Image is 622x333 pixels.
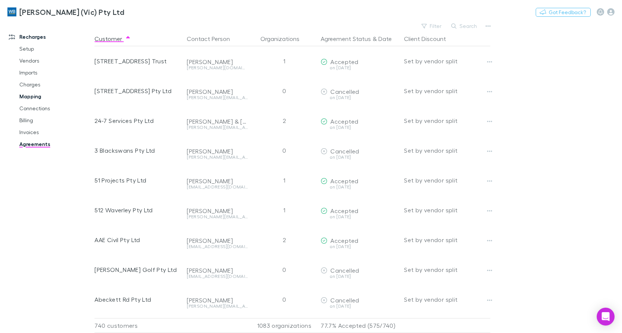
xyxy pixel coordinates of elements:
[321,155,398,159] div: on [DATE]
[251,318,318,333] div: 1083 organizations
[187,185,248,189] div: [EMAIL_ADDRESS][DOMAIN_NAME]
[187,88,248,95] div: [PERSON_NAME]
[187,267,248,274] div: [PERSON_NAME]
[187,207,248,215] div: [PERSON_NAME]
[321,244,398,249] div: on [DATE]
[404,195,490,225] div: Set by vendor split
[187,296,248,304] div: [PERSON_NAME]
[19,7,124,16] h3: [PERSON_NAME] (Vic) Pty Ltd
[187,215,248,219] div: [PERSON_NAME][EMAIL_ADDRESS][DOMAIN_NAME]
[12,55,99,67] a: Vendors
[536,8,591,17] button: Got Feedback?
[378,31,392,46] button: Date
[330,148,359,155] span: Cancelled
[404,106,490,136] div: Set by vendor split
[330,296,359,304] span: Cancelled
[187,95,248,100] div: [PERSON_NAME][EMAIL_ADDRESS][DOMAIN_NAME]
[321,31,398,46] div: &
[321,185,398,189] div: on [DATE]
[12,43,99,55] a: Setup
[404,225,490,255] div: Set by vendor split
[251,285,318,314] div: 0
[12,91,99,102] a: Mapping
[321,274,398,279] div: on [DATE]
[260,31,308,46] button: Organizations
[321,95,398,100] div: on [DATE]
[330,88,359,95] span: Cancelled
[3,3,129,21] a: [PERSON_NAME] (Vic) Pty Ltd
[251,46,318,76] div: 1
[418,22,446,31] button: Filter
[94,225,181,255] div: AAE Civil Pty Ltd
[12,102,99,114] a: Connections
[330,267,359,274] span: Cancelled
[251,76,318,106] div: 0
[597,308,615,326] div: Open Intercom Messenger
[94,318,184,333] div: 740 customers
[448,22,481,31] button: Search
[321,31,371,46] button: Agreement Status
[404,165,490,195] div: Set by vendor split
[404,255,490,285] div: Set by vendor split
[94,76,181,106] div: [STREET_ADDRESS] Pty Ltd
[330,177,358,184] span: Accepted
[321,304,398,308] div: on [DATE]
[321,66,398,70] div: on [DATE]
[94,31,131,46] button: Customer
[94,106,181,136] div: 24-7 Services Pty Ltd
[404,46,490,76] div: Set by vendor split
[94,195,181,225] div: 512 Waverley Pty Ltd
[94,136,181,165] div: 3 Blackswans Pty Ltd
[94,165,181,195] div: 51 Projects Pty Ltd
[187,148,248,155] div: [PERSON_NAME]
[251,106,318,136] div: 2
[187,31,239,46] button: Contact Person
[187,177,248,185] div: [PERSON_NAME]
[187,155,248,159] div: [PERSON_NAME][EMAIL_ADDRESS][DOMAIN_NAME]
[404,31,455,46] button: Client Discount
[251,165,318,195] div: 1
[94,255,181,285] div: [PERSON_NAME] Golf Pty Ltd
[187,66,248,70] div: [PERSON_NAME][DOMAIN_NAME][EMAIL_ADDRESS][PERSON_NAME][DOMAIN_NAME]
[404,76,490,106] div: Set by vendor split
[12,126,99,138] a: Invoices
[187,304,248,308] div: [PERSON_NAME][EMAIL_ADDRESS][DOMAIN_NAME]
[12,79,99,91] a: Charges
[187,237,248,244] div: [PERSON_NAME]
[404,136,490,165] div: Set by vendor split
[251,225,318,255] div: 2
[404,285,490,314] div: Set by vendor split
[321,215,398,219] div: on [DATE]
[187,118,248,125] div: [PERSON_NAME] & [PERSON_NAME]
[251,136,318,165] div: 0
[330,237,358,244] span: Accepted
[330,58,358,65] span: Accepted
[12,138,99,150] a: Agreements
[12,67,99,79] a: Imports
[187,125,248,130] div: [PERSON_NAME][EMAIL_ADDRESS][DOMAIN_NAME]
[251,195,318,225] div: 1
[321,318,398,333] p: 77.7% Accepted (575/740)
[12,114,99,126] a: Billing
[321,125,398,130] div: on [DATE]
[7,7,16,16] img: William Buck (Vic) Pty Ltd's Logo
[187,58,248,66] div: [PERSON_NAME]
[330,207,358,214] span: Accepted
[1,31,99,43] a: Recharges
[251,255,318,285] div: 0
[187,274,248,279] div: [EMAIL_ADDRESS][DOMAIN_NAME]
[330,118,358,125] span: Accepted
[94,285,181,314] div: Abeckett Rd Pty Ltd
[94,46,181,76] div: [STREET_ADDRESS] Trust
[187,244,248,249] div: [EMAIL_ADDRESS][DOMAIN_NAME]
